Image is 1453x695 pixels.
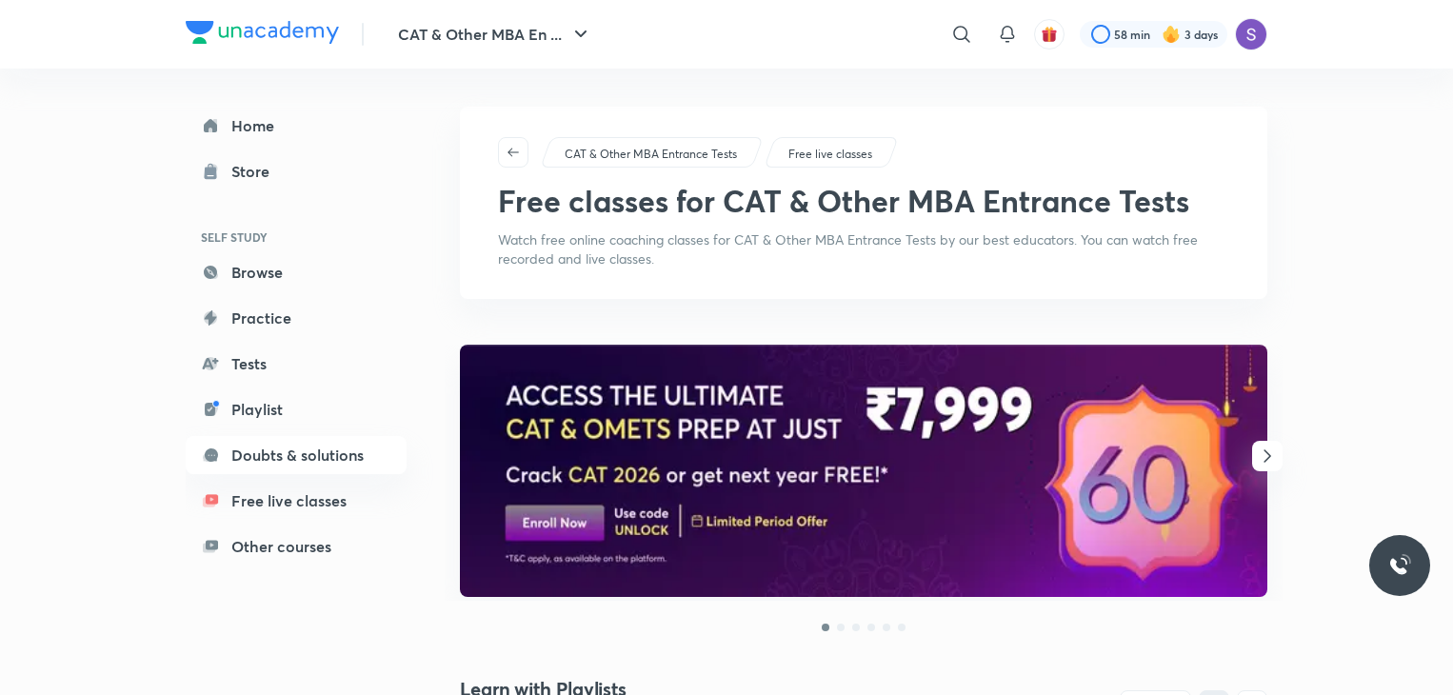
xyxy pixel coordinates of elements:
a: Other courses [186,527,407,566]
p: Watch free online coaching classes for CAT & Other MBA Entrance Tests by our best educators. You ... [498,230,1229,268]
p: Free live classes [788,146,872,163]
a: Practice [186,299,407,337]
a: banner [460,345,1267,600]
h1: Free classes for CAT & Other MBA Entrance Tests [498,183,1189,219]
h6: SELF STUDY [186,221,407,253]
a: Doubts & solutions [186,436,407,474]
a: Home [186,107,407,145]
img: ttu [1388,554,1411,577]
button: avatar [1034,19,1065,50]
div: Store [231,160,281,183]
a: CAT & Other MBA Entrance Tests [562,146,741,163]
a: Playlist [186,390,407,428]
a: Browse [186,253,407,291]
p: CAT & Other MBA Entrance Tests [565,146,737,163]
a: Tests [186,345,407,383]
button: CAT & Other MBA En ... [387,15,604,53]
a: Company Logo [186,21,339,49]
img: banner [460,345,1267,597]
img: Sapara Premji [1235,18,1267,50]
a: Free live classes [186,482,407,520]
img: Company Logo [186,21,339,44]
img: avatar [1041,26,1058,43]
img: streak [1162,25,1181,44]
a: Free live classes [786,146,876,163]
a: Store [186,152,407,190]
